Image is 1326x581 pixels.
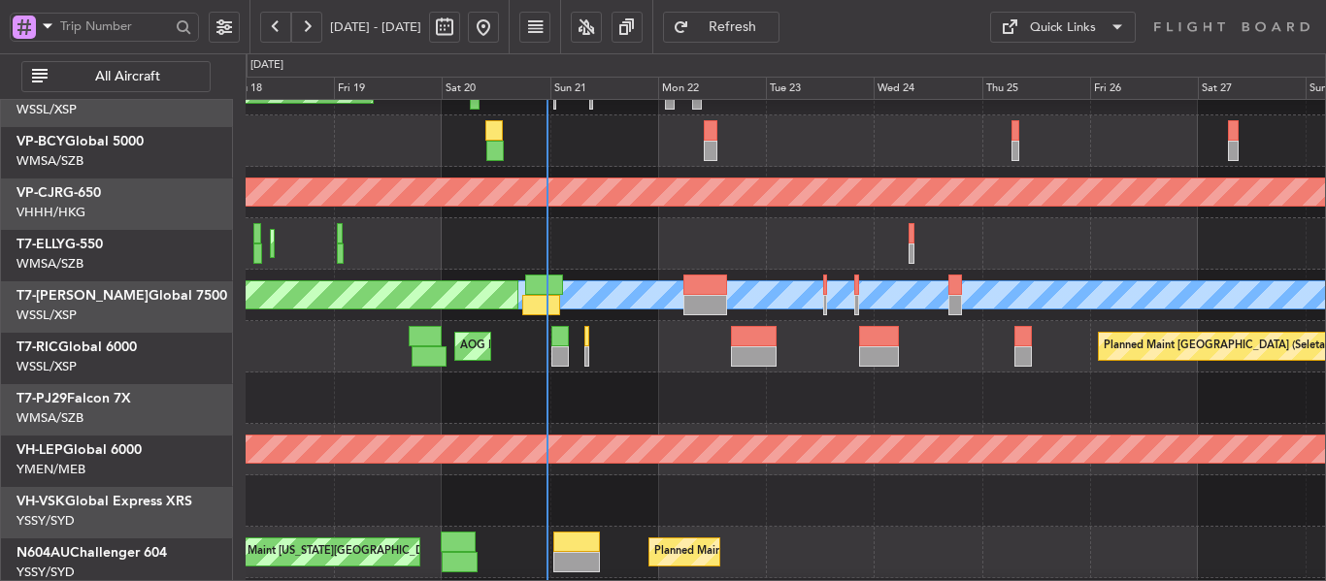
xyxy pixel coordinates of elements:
[17,512,75,530] a: YSSY/SYD
[330,18,421,36] span: [DATE] - [DATE]
[17,495,65,508] span: VH-VSK
[17,340,137,354] a: T7-RICGlobal 6000
[334,77,442,100] div: Fri 19
[17,443,142,457] a: VH-LEPGlobal 6000
[21,61,211,92] button: All Aircraft
[17,358,77,375] a: WSSL/XSP
[17,186,101,200] a: VP-CJRG-650
[17,495,192,508] a: VH-VSKGlobal Express XRS
[17,152,83,170] a: WMSA/SZB
[17,546,167,560] a: N604AUChallenger 604
[17,340,58,354] span: T7-RIC
[17,409,83,427] a: WMSA/SZB
[17,204,85,221] a: VHHH/HKG
[17,307,77,324] a: WSSL/XSP
[219,537,551,566] div: AOG Maint [US_STATE][GEOGRAPHIC_DATA] ([US_STATE] City Intl)
[17,289,149,303] span: T7-[PERSON_NAME]
[460,332,674,361] div: AOG Maint [GEOGRAPHIC_DATA] (Seletar)
[17,238,103,251] a: T7-ELLYG-550
[17,255,83,273] a: WMSA/SZB
[17,461,85,478] a: YMEN/MEB
[17,186,63,200] span: VP-CJR
[17,443,63,457] span: VH-LEP
[226,77,334,100] div: Thu 18
[17,392,131,405] a: T7-PJ29Falcon 7X
[17,564,75,581] a: YSSY/SYD
[60,12,170,41] input: Trip Number
[766,77,874,100] div: Tue 23
[550,77,658,100] div: Sun 21
[982,77,1090,100] div: Thu 25
[17,392,67,405] span: T7-PJ29
[1030,18,1096,38] div: Quick Links
[17,135,65,148] span: VP-BCY
[250,57,283,74] div: [DATE]
[654,537,879,566] div: Planned Maint Sydney ([PERSON_NAME] Intl)
[17,546,70,560] span: N604AU
[17,135,144,148] a: VP-BCYGlobal 5000
[663,12,779,43] button: Refresh
[874,77,981,100] div: Wed 24
[17,289,227,303] a: T7-[PERSON_NAME]Global 7500
[693,20,773,34] span: Refresh
[658,77,766,100] div: Mon 22
[1198,77,1306,100] div: Sat 27
[17,238,65,251] span: T7-ELLY
[51,70,204,83] span: All Aircraft
[17,101,77,118] a: WSSL/XSP
[1090,77,1198,100] div: Fri 26
[442,77,549,100] div: Sat 20
[990,12,1136,43] button: Quick Links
